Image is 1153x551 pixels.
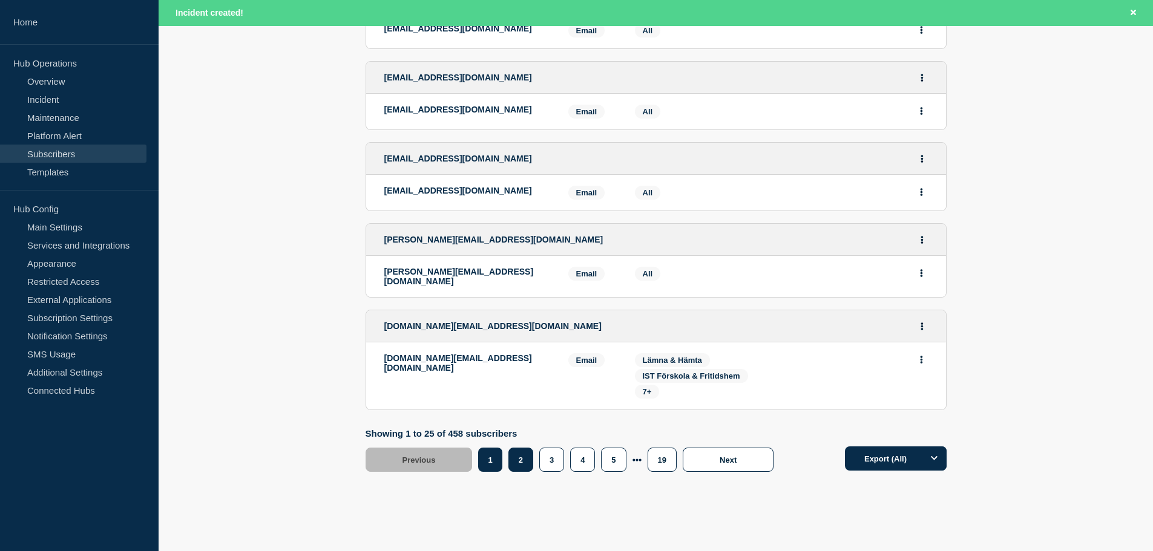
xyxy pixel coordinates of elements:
[922,446,947,471] button: Options
[643,26,653,35] span: All
[914,102,929,120] button: Actions
[568,267,605,281] span: Email
[683,448,774,472] button: Next
[384,105,550,114] p: [EMAIL_ADDRESS][DOMAIN_NAME]
[914,264,929,282] button: Actions
[568,353,605,367] span: Email
[384,321,602,331] span: [DOMAIN_NAME][EMAIL_ADDRESS][DOMAIN_NAME]
[643,107,653,116] span: All
[914,21,929,39] button: Actions
[648,448,677,472] button: 19
[643,356,702,365] span: Lämna & Hämta
[915,68,930,87] button: Actions
[914,183,929,201] button: Actions
[914,350,929,369] button: Actions
[508,448,533,472] button: 2
[384,73,532,82] span: [EMAIL_ADDRESS][DOMAIN_NAME]
[176,8,243,18] span: Incident created!
[568,105,605,119] span: Email
[845,446,947,471] button: Export (All)
[1126,6,1141,20] button: Close banner
[384,154,532,163] span: [EMAIL_ADDRESS][DOMAIN_NAME]
[568,186,605,200] span: Email
[720,455,737,465] span: Next
[366,448,473,472] button: Previous
[384,235,603,244] span: [PERSON_NAME][EMAIL_ADDRESS][DOMAIN_NAME]
[915,149,930,168] button: Actions
[915,230,930,249] button: Actions
[384,24,550,33] p: [EMAIL_ADDRESS][DOMAIN_NAME]
[570,448,595,472] button: 4
[643,188,653,197] span: All
[478,448,502,472] button: 1
[402,455,436,465] span: Previous
[384,186,550,195] p: [EMAIL_ADDRESS][DOMAIN_NAME]
[384,267,550,286] p: [PERSON_NAME][EMAIL_ADDRESS][DOMAIN_NAME]
[643,269,653,278] span: All
[539,448,564,472] button: 3
[366,428,780,439] p: Showing 1 to 25 of 458 subscribers
[643,387,652,396] span: 7+
[384,353,550,373] p: [DOMAIN_NAME][EMAIL_ADDRESS][DOMAIN_NAME]
[643,371,740,380] span: IST Förskola & Fritidshem
[601,448,626,472] button: 5
[568,24,605,37] span: Email
[915,317,930,336] button: Actions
